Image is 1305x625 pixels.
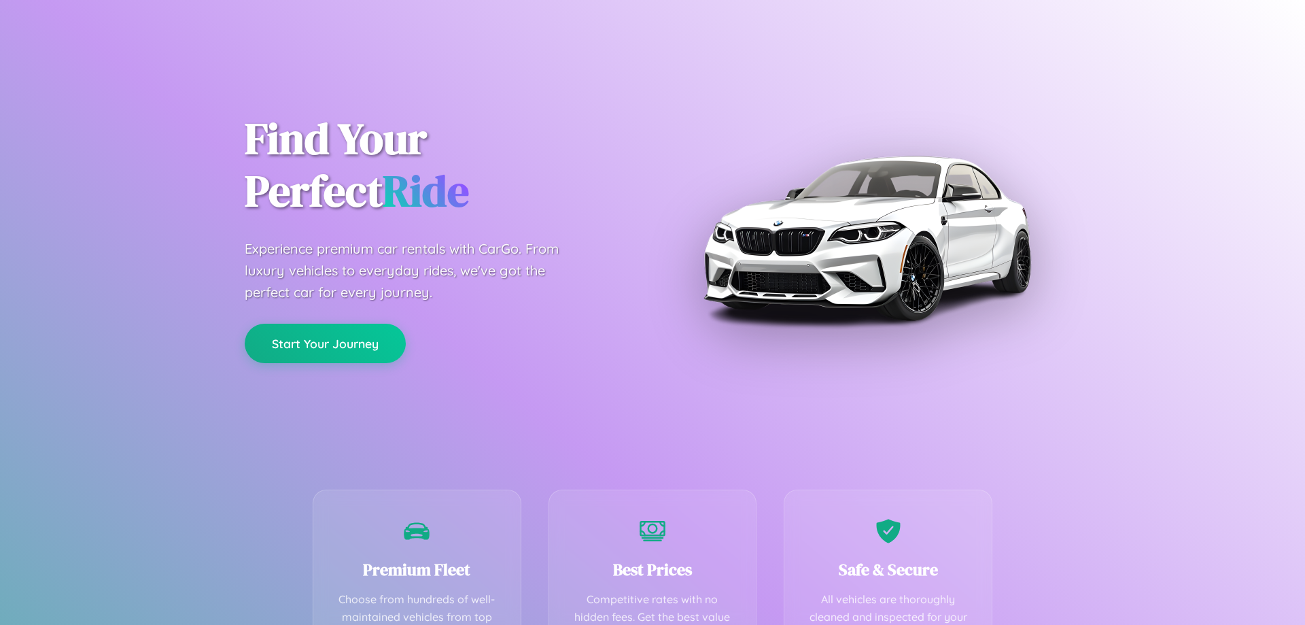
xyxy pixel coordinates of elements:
[570,558,736,581] h3: Best Prices
[245,238,585,303] p: Experience premium car rentals with CarGo. From luxury vehicles to everyday rides, we've got the ...
[334,558,500,581] h3: Premium Fleet
[697,68,1037,408] img: Premium BMW car rental vehicle
[383,161,469,220] span: Ride
[245,113,632,218] h1: Find Your Perfect
[805,558,971,581] h3: Safe & Secure
[245,324,406,363] button: Start Your Journey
